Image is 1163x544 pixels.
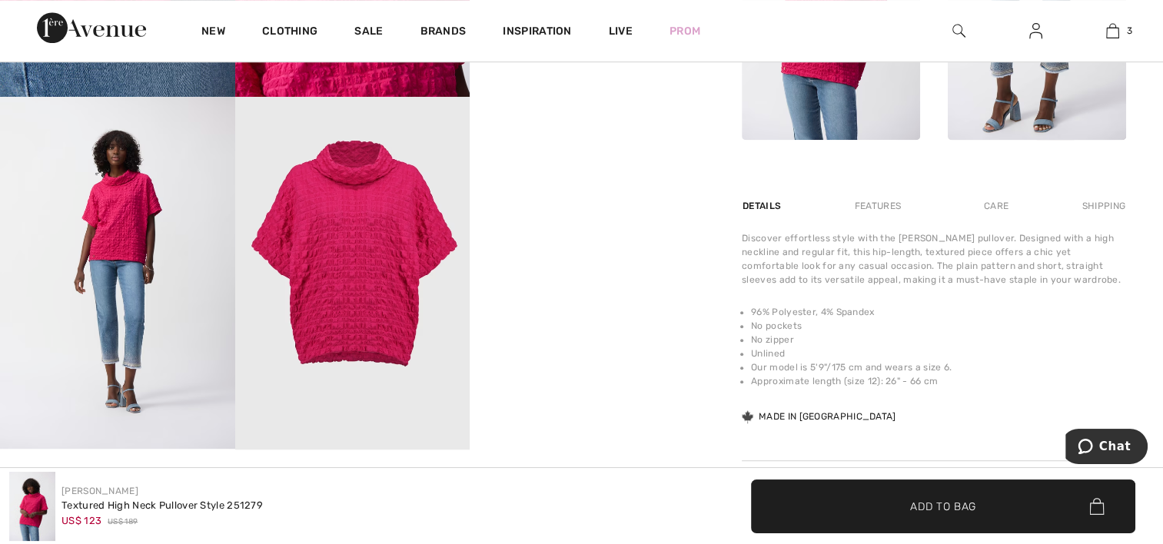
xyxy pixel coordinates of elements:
a: Sale [354,25,383,41]
span: Inspiration [503,25,571,41]
div: Features [842,192,914,220]
a: Clothing [262,25,317,41]
li: Unlined [751,347,1126,360]
img: search the website [952,22,965,40]
li: 96% Polyester, 4% Spandex [751,305,1126,319]
div: Textured High Neck Pullover Style 251279 [61,498,263,513]
a: New [201,25,225,41]
img: Bag.svg [1089,498,1104,515]
img: My Bag [1106,22,1119,40]
a: Brands [420,25,467,41]
span: 3 [1127,24,1132,38]
div: Discover effortless style with the [PERSON_NAME] pullover. Designed with a high neckline and regu... [742,231,1126,287]
a: Sign In [1017,22,1055,41]
img: 1ère Avenue [37,12,146,43]
button: Add to Bag [751,479,1135,533]
a: [PERSON_NAME] [61,486,138,496]
div: Shipping [1078,192,1126,220]
a: Prom [670,23,700,39]
li: No zipper [751,333,1126,347]
div: Made in [GEOGRAPHIC_DATA] [742,410,896,423]
div: Care [971,192,1022,220]
span: US$ 123 [61,515,101,526]
img: Textured High Neck Pullover Style 251279 [9,472,55,541]
li: Approximate length (size 12): 26" - 66 cm [751,374,1126,388]
li: No pockets [751,319,1126,333]
div: Details [742,192,785,220]
a: 3 [1075,22,1150,40]
a: Live [609,23,633,39]
img: My Info [1029,22,1042,40]
li: Our model is 5'9"/175 cm and wears a size 6. [751,360,1126,374]
iframe: Opens a widget where you can chat to one of our agents [1065,429,1148,467]
span: US$ 189 [108,516,138,528]
span: Add to Bag [910,498,976,514]
img: Textured High Neck Pullover Style 251279. 6 [235,97,470,449]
